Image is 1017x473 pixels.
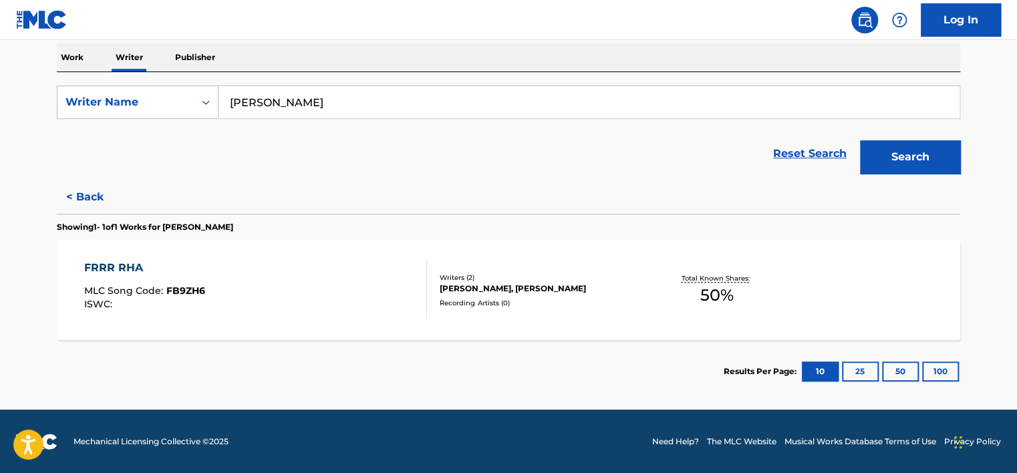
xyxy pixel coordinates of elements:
span: MLC Song Code : [84,285,166,297]
p: Results Per Page: [724,365,800,377]
p: Work [57,43,88,71]
button: 10 [802,361,839,381]
button: < Back [57,180,137,214]
div: [PERSON_NAME], [PERSON_NAME] [440,283,641,295]
p: Writer [112,43,147,71]
span: ISWC : [84,298,116,310]
img: MLC Logo [16,10,67,29]
button: 100 [922,361,959,381]
div: Recording Artists ( 0 ) [440,298,641,308]
div: Writer Name [65,94,186,110]
div: চ্যাট উইজেট [950,409,1017,473]
a: Log In [921,3,1001,37]
a: Reset Search [766,139,853,168]
div: টেনে আনুন [954,422,962,462]
a: Public Search [851,7,878,33]
div: Help [886,7,913,33]
a: Need Help? [652,436,699,448]
button: 25 [842,361,879,381]
span: FB9ZH6 [166,285,205,297]
a: Musical Works Database Terms of Use [784,436,936,448]
span: 50 % [700,283,734,307]
p: Publisher [171,43,219,71]
button: 50 [882,361,919,381]
a: Privacy Policy [944,436,1001,448]
iframe: Chat Widget [950,409,1017,473]
img: search [857,12,873,28]
a: FRRR RHAMLC Song Code:FB9ZH6ISWC:Writers (2)[PERSON_NAME], [PERSON_NAME]Recording Artists (0)Tota... [57,240,960,340]
form: Search Form [57,86,960,180]
span: Mechanical Licensing Collective © 2025 [74,436,229,448]
div: FRRR RHA [84,260,205,276]
img: logo [16,434,57,450]
a: The MLC Website [707,436,776,448]
button: Search [860,140,960,174]
div: Writers ( 2 ) [440,273,641,283]
p: Showing 1 - 1 of 1 Works for [PERSON_NAME] [57,221,233,233]
p: Total Known Shares: [681,273,752,283]
img: help [891,12,907,28]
